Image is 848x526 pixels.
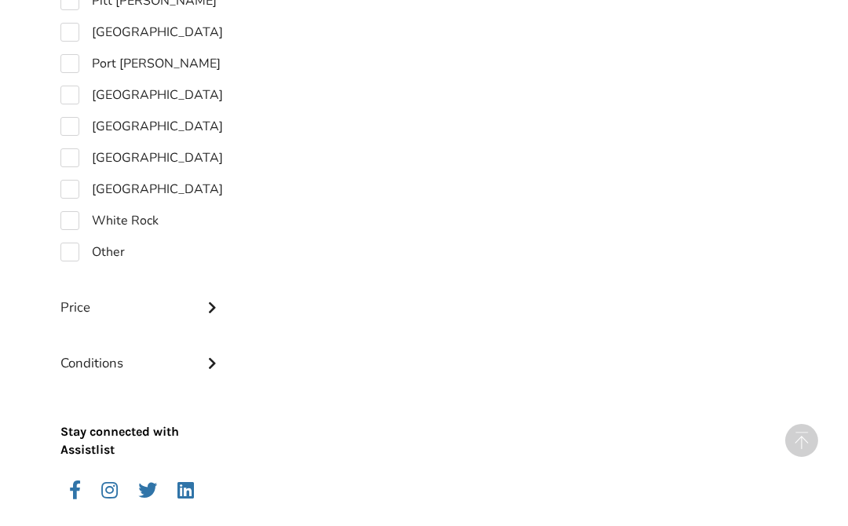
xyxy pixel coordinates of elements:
div: Price [60,268,224,323]
label: Port [PERSON_NAME] [60,54,221,73]
p: Stay connected with Assistlist [60,379,224,459]
label: [GEOGRAPHIC_DATA] [60,86,223,104]
label: White Rock [60,211,159,230]
label: [GEOGRAPHIC_DATA] [60,148,223,167]
div: Conditions [60,323,224,379]
label: Other [60,243,125,261]
label: [GEOGRAPHIC_DATA] [60,117,223,136]
label: [GEOGRAPHIC_DATA] [60,23,223,42]
label: [GEOGRAPHIC_DATA] [60,180,223,199]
